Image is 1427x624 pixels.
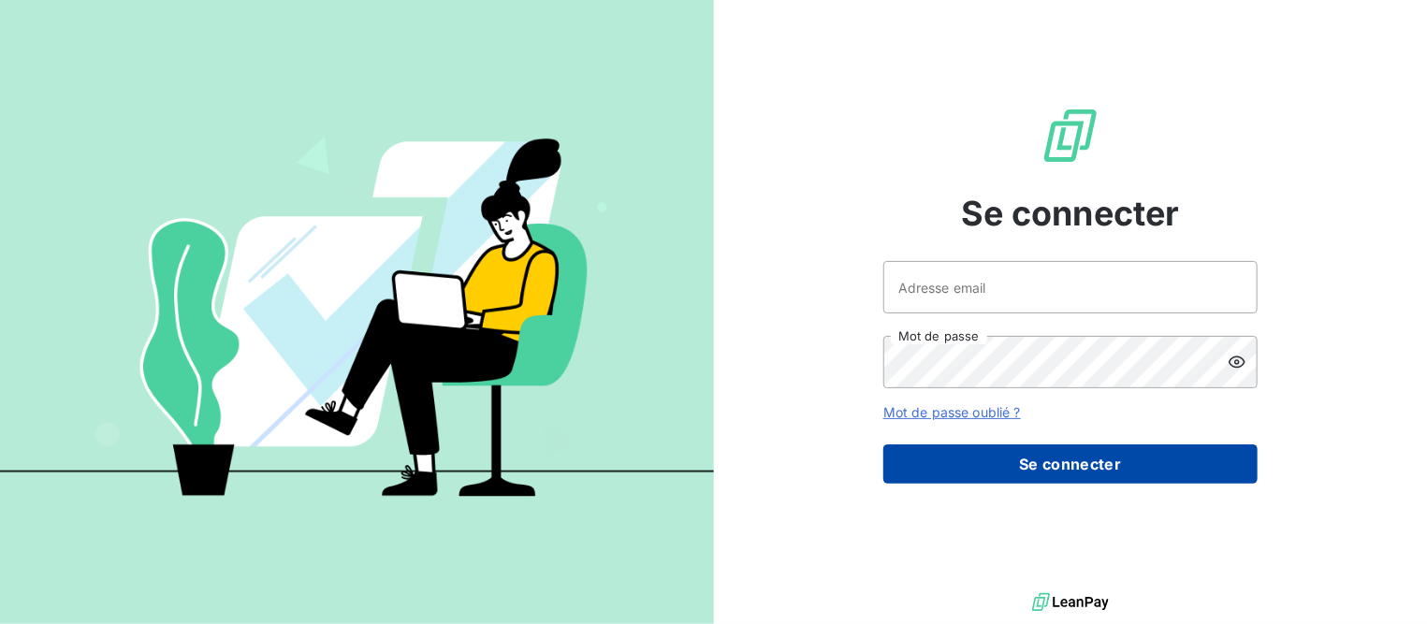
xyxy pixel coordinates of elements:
input: placeholder [883,261,1258,313]
img: Logo LeanPay [1041,106,1100,166]
span: Se connecter [961,188,1180,239]
img: logo [1032,588,1109,617]
button: Se connecter [883,444,1258,484]
a: Mot de passe oublié ? [883,404,1021,420]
